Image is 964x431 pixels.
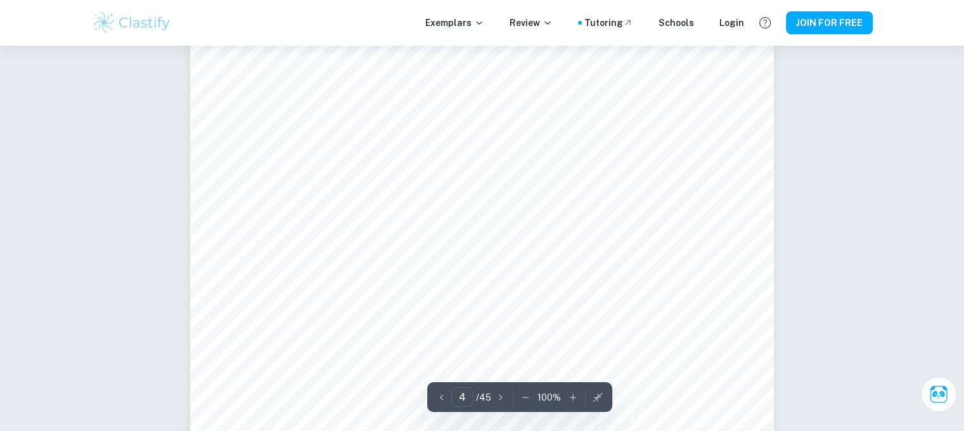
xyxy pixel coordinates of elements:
[921,376,956,412] button: Ask Clai
[510,16,553,30] p: Review
[476,390,491,404] p: / 45
[719,16,744,30] a: Login
[659,16,694,30] a: Schools
[786,11,873,34] button: JOIN FOR FREE
[92,10,172,35] img: Clastify logo
[425,16,484,30] p: Exemplars
[754,12,776,34] button: Help and Feedback
[537,390,561,404] p: 100 %
[584,16,633,30] a: Tutoring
